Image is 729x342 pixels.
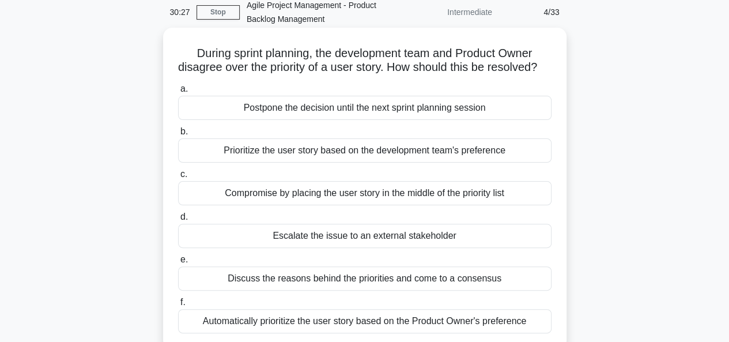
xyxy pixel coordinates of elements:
span: a. [180,84,188,93]
span: b. [180,126,188,136]
div: Postpone the decision until the next sprint planning session [178,96,552,120]
h5: During sprint planning, the development team and Product Owner disagree over the priority of a us... [177,46,553,75]
div: Compromise by placing the user story in the middle of the priority list [178,181,552,205]
div: 4/33 [499,1,566,24]
div: 30:27 [163,1,197,24]
div: Discuss the reasons behind the priorities and come to a consensus [178,266,552,291]
div: Automatically prioritize the user story based on the Product Owner's preference [178,309,552,333]
a: Stop [197,5,240,20]
div: Intermediate [398,1,499,24]
div: Prioritize the user story based on the development team's preference [178,138,552,163]
span: d. [180,212,188,221]
div: Escalate the issue to an external stakeholder [178,224,552,248]
span: f. [180,297,186,307]
span: c. [180,169,187,179]
span: e. [180,254,188,264]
